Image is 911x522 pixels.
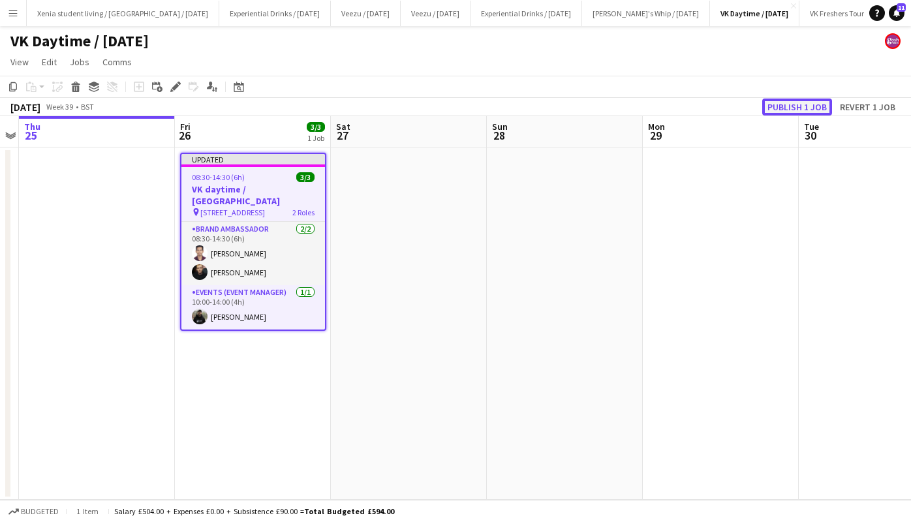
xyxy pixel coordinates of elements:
[43,102,76,112] span: Week 39
[334,128,350,143] span: 27
[10,56,29,68] span: View
[7,504,61,519] button: Budgeted
[42,56,57,68] span: Edit
[37,54,62,70] a: Edit
[22,128,40,143] span: 25
[490,128,508,143] span: 28
[307,122,325,132] span: 3/3
[102,56,132,68] span: Comms
[97,54,137,70] a: Comms
[648,121,665,132] span: Mon
[331,1,401,26] button: Veezu / [DATE]
[5,54,34,70] a: View
[114,506,394,516] div: Salary £504.00 + Expenses £0.00 + Subsistence £90.00 =
[81,102,94,112] div: BST
[582,1,710,26] button: [PERSON_NAME]'s Whip / [DATE]
[21,507,59,516] span: Budgeted
[24,121,40,132] span: Thu
[180,121,191,132] span: Fri
[178,128,191,143] span: 26
[181,222,325,285] app-card-role: Brand Ambassador2/208:30-14:30 (6h)[PERSON_NAME][PERSON_NAME]
[10,31,149,51] h1: VK Daytime / [DATE]
[804,121,819,132] span: Tue
[181,183,325,207] h3: VK daytime / [GEOGRAPHIC_DATA]
[304,506,394,516] span: Total Budgeted £594.00
[292,207,315,217] span: 2 Roles
[70,56,89,68] span: Jobs
[192,172,245,182] span: 08:30-14:30 (6h)
[219,1,331,26] button: Experiential Drinks / [DATE]
[307,133,324,143] div: 1 Job
[200,207,265,217] span: [STREET_ADDRESS]
[27,1,219,26] button: Xenia student living / [GEOGRAPHIC_DATA] / [DATE]
[762,99,832,115] button: Publish 1 job
[471,1,582,26] button: Experiential Drinks / [DATE]
[336,121,350,132] span: Sat
[835,99,901,115] button: Revert 1 job
[401,1,471,26] button: Veezu / [DATE]
[180,153,326,331] app-job-card: Updated08:30-14:30 (6h)3/3VK daytime / [GEOGRAPHIC_DATA] [STREET_ADDRESS]2 RolesBrand Ambassador2...
[181,154,325,164] div: Updated
[296,172,315,182] span: 3/3
[889,5,904,21] a: 11
[799,1,903,26] button: VK Freshers Tour / [DATE]
[646,128,665,143] span: 29
[65,54,95,70] a: Jobs
[885,33,901,49] app-user-avatar: Gosh Promo UK
[492,121,508,132] span: Sun
[72,506,103,516] span: 1 item
[710,1,799,26] button: VK Daytime / [DATE]
[10,100,40,114] div: [DATE]
[181,285,325,330] app-card-role: Events (Event Manager)1/110:00-14:00 (4h)[PERSON_NAME]
[897,3,906,12] span: 11
[802,128,819,143] span: 30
